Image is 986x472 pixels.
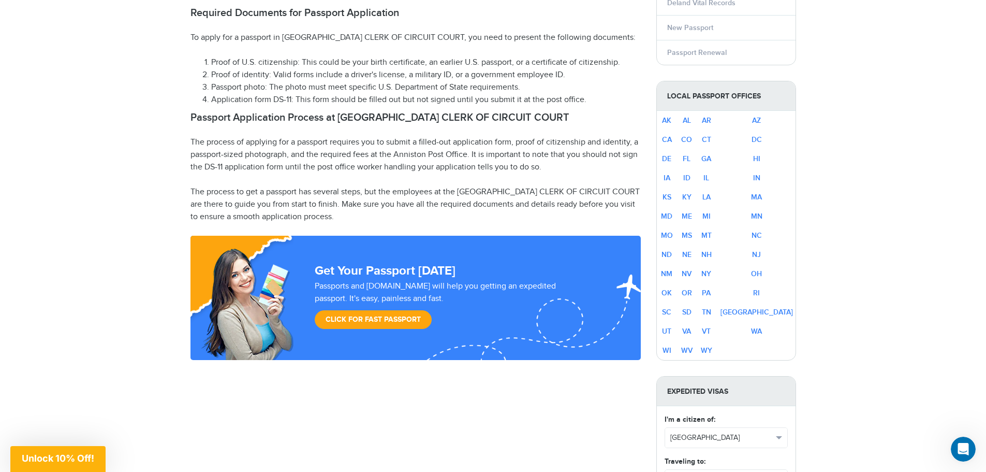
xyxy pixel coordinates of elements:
[682,327,691,336] a: VA
[661,269,672,278] a: NM
[665,428,787,448] button: [GEOGRAPHIC_DATA]
[752,135,762,144] a: DC
[190,32,641,44] p: To apply for a passport in [GEOGRAPHIC_DATA] CLERK OF CIRCUIT COURT, you need to present the foll...
[211,56,641,69] li: Proof of U.S. citizenship: This could be your birth certificate, an earlier U.S. passport, or a c...
[661,231,673,240] a: MO
[751,193,762,202] a: MA
[682,289,692,297] a: OR
[663,346,671,355] a: WI
[664,174,670,182] a: IA
[662,116,671,125] a: AK
[662,308,671,317] a: SC
[315,310,432,329] a: Click for Fast Passport
[661,289,672,297] a: OK
[670,433,773,443] span: [GEOGRAPHIC_DATA]
[682,231,692,240] a: MS
[190,7,641,19] h2: Required Documents for Passport Application
[681,135,692,144] a: CO
[682,308,691,317] a: SD
[657,377,796,406] strong: Expedited Visas
[682,250,691,259] a: NE
[702,289,711,297] a: PA
[951,437,976,462] iframe: Intercom live chat
[701,250,712,259] a: NH
[667,23,713,32] a: New Passport
[702,135,711,144] a: CT
[211,69,641,81] li: Proof of identity: Valid forms include a driver's license, a military ID, or a government employe...
[702,116,711,125] a: AR
[753,289,760,297] a: RI
[10,446,106,472] div: Unlock 10% Off!
[22,453,94,464] span: Unlock 10% Off!
[701,269,711,278] a: NY
[663,193,671,202] a: KS
[665,456,705,467] label: Traveling to:
[751,212,762,221] a: MN
[662,135,672,144] a: CA
[211,81,641,94] li: Passport photo: The photo must meet specific U.S. Department of State requirements.
[702,327,711,336] a: VT
[661,212,672,221] a: MD
[751,269,762,278] a: OH
[751,327,762,336] a: WA
[703,174,709,182] a: IL
[702,308,711,317] a: TN
[315,263,455,278] strong: Get Your Passport [DATE]
[667,48,727,57] a: Passport Renewal
[190,136,641,174] p: The process of applying for a passport requires you to submit a filled-out application form, proo...
[683,116,691,125] a: AL
[701,154,711,163] a: GA
[683,174,690,182] a: ID
[662,154,671,163] a: DE
[662,327,671,336] a: UT
[752,116,761,125] a: AZ
[682,212,692,221] a: ME
[701,231,712,240] a: MT
[190,111,641,124] h2: Passport Application Process at [GEOGRAPHIC_DATA] CLERK OF CIRCUIT COURT
[753,154,760,163] a: HI
[211,94,641,106] li: Application form DS-11: This form should be filled out but not signed until you submit it at the ...
[753,174,760,182] a: IN
[665,414,715,425] label: I'm a citizen of:
[701,346,712,355] a: WY
[752,250,761,259] a: NJ
[682,193,691,202] a: KY
[681,346,693,355] a: WV
[661,250,672,259] a: ND
[702,193,711,202] a: LA
[682,269,691,278] a: NV
[702,212,711,221] a: MI
[190,186,641,223] p: The process to get a passport has several steps, but the employees at the [GEOGRAPHIC_DATA] CLERK...
[752,231,762,240] a: NC
[720,308,793,317] a: [GEOGRAPHIC_DATA]
[657,81,796,111] strong: Local Passport Offices
[311,280,593,334] div: Passports and [DOMAIN_NAME] will help you getting an expedited passport. It's easy, painless and ...
[683,154,690,163] a: FL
